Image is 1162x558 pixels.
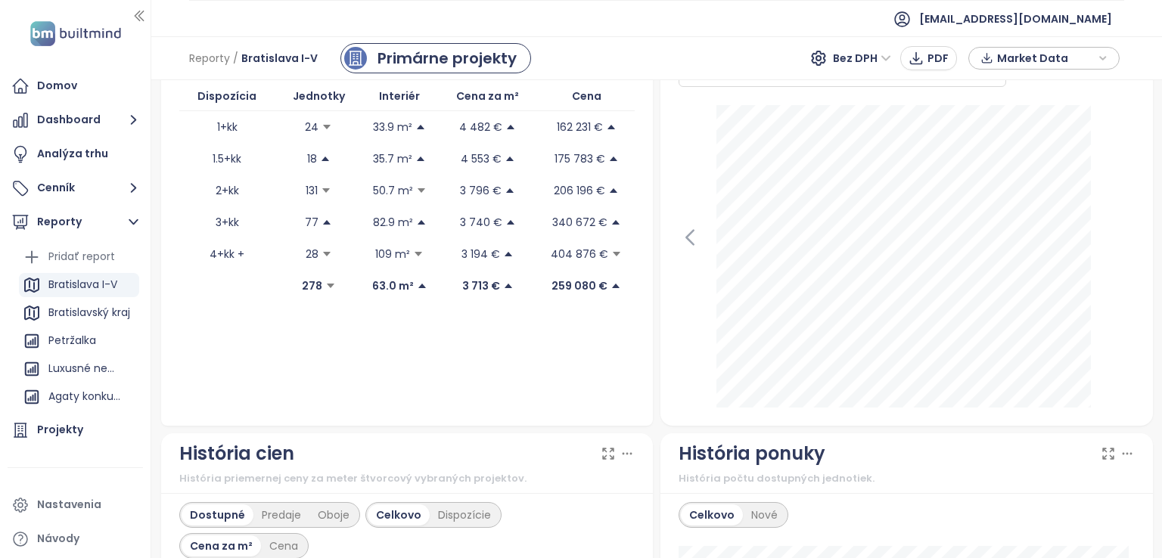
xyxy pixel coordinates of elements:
[437,82,539,111] th: Cena za m²
[320,153,331,164] span: caret-up
[179,82,275,111] th: Dispozícia
[977,47,1111,70] div: button
[373,119,412,135] p: 33.9 m²
[19,329,139,353] div: Petržalka
[19,301,139,325] div: Bratislavský kraj
[48,359,120,378] div: Luxusné nehnuteľnosti
[233,45,238,72] span: /
[611,249,622,259] span: caret-down
[927,50,949,67] span: PDF
[415,122,426,132] span: caret-up
[306,246,318,262] p: 28
[48,303,130,322] div: Bratislavský kraj
[322,217,332,228] span: caret-up
[505,153,515,164] span: caret-up
[37,144,108,163] div: Analýza trhu
[608,185,619,196] span: caret-up
[679,439,825,468] div: História ponuky
[179,439,294,468] div: História cien
[373,214,413,231] p: 82.9 m²
[459,119,502,135] p: 4 482 €
[302,277,322,294] p: 278
[368,504,430,525] div: Celkovo
[19,357,139,381] div: Luxusné nehnuteľnosti
[503,249,514,259] span: caret-up
[539,82,635,111] th: Cena
[8,105,143,135] button: Dashboard
[322,122,332,132] span: caret-down
[416,185,427,196] span: caret-down
[19,245,139,269] div: Pridať report
[307,150,317,167] p: 18
[505,217,516,228] span: caret-up
[503,281,514,291] span: caret-up
[48,331,96,350] div: Petržalka
[261,535,306,556] div: Cena
[19,385,139,409] div: Agaty konkurencia
[179,143,275,175] td: 1.5+kk
[189,45,230,72] span: Reporty
[26,18,126,49] img: logo
[551,246,608,262] p: 404 876 €
[305,119,318,135] p: 24
[253,504,309,525] div: Predaje
[322,249,332,259] span: caret-down
[309,504,358,525] div: Oboje
[241,45,318,72] span: Bratislava I-V
[413,249,424,259] span: caret-down
[179,238,275,270] td: 4+kk +
[833,47,891,70] span: Bez DPH
[8,415,143,445] a: Projekty
[460,182,502,199] p: 3 796 €
[372,277,414,294] p: 63.0 m²
[375,246,410,262] p: 109 m²
[37,529,79,548] div: Návody
[377,47,517,70] div: Primárne projekty
[19,273,139,297] div: Bratislava I-V
[37,420,83,439] div: Projekty
[606,122,617,132] span: caret-up
[340,43,531,73] a: primary
[417,281,427,291] span: caret-up
[8,490,143,520] a: Nastavenia
[555,150,605,167] p: 175 783 €
[8,173,143,203] button: Cenník
[306,182,318,199] p: 131
[554,182,605,199] p: 206 196 €
[48,387,120,406] div: Agaty konkurencia
[179,206,275,238] td: 3+kk
[182,535,261,556] div: Cena za m²
[37,495,101,514] div: Nastavenia
[611,217,621,228] span: caret-up
[415,153,426,164] span: caret-up
[679,471,1135,486] div: História počtu dostupných jednotiek.
[743,504,786,525] div: Nové
[179,471,635,486] div: História priemernej ceny za meter štvorcový vybraných projektov.
[416,217,427,228] span: caret-up
[182,504,253,525] div: Dostupné
[461,246,500,262] p: 3 194 €
[48,275,117,294] div: Bratislava I-V
[275,82,362,111] th: Jednotky
[37,76,77,95] div: Domov
[608,153,619,164] span: caret-up
[325,281,336,291] span: caret-down
[362,82,437,111] th: Interiér
[505,122,516,132] span: caret-up
[557,119,603,135] p: 162 231 €
[552,214,607,231] p: 340 672 €
[997,47,1095,70] span: Market Data
[8,207,143,237] button: Reporty
[8,139,143,169] a: Analýza trhu
[505,185,515,196] span: caret-up
[8,524,143,554] a: Návody
[305,214,318,231] p: 77
[900,46,957,70] button: PDF
[179,175,275,206] td: 2+kk
[430,504,499,525] div: Dispozície
[460,214,502,231] p: 3 740 €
